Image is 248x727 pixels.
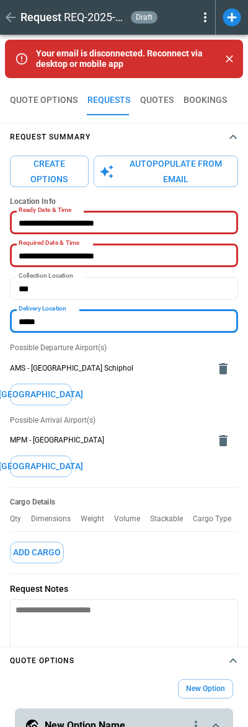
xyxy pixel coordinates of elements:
button: [GEOGRAPHIC_DATA] [10,456,72,477]
span: AMS - [GEOGRAPHIC_DATA] Schiphol [10,363,208,374]
h4: Request Summary [10,134,91,140]
label: Required Date & Time [19,239,79,248]
div: dismiss [221,43,238,74]
p: Possible Departure Airport(s) [10,343,238,353]
button: QUOTE OPTIONS [10,86,77,115]
label: Ready Date & Time [19,206,71,215]
button: delete [211,356,236,381]
button: REQUESTS [87,86,130,115]
p: Stackable [150,514,193,524]
p: Dimensions [31,514,81,524]
label: Collection Location [19,271,73,281]
input: Choose date, selected date is Feb 1, 2024 [10,211,229,234]
button: Autopopulate from Email [94,156,238,187]
button: Add Cargo [10,542,64,563]
h2: REQ-2025-010784 [64,10,126,25]
h6: Cargo Details [10,498,238,507]
button: BOOKINGS [184,86,227,115]
button: Close [221,50,238,68]
p: Qty [10,514,31,524]
p: Cargo Type [193,514,241,524]
p: Your email is disconnected. Reconnect via desktop or mobile app [36,48,216,69]
h1: Request [20,10,61,25]
p: Possible Arrival Airport(s) [10,415,238,426]
span: draft [133,13,155,22]
button: New Option [178,679,233,698]
button: Create Options [10,156,89,187]
label: Delivery Location [19,304,66,314]
h4: Quote Options [10,658,74,664]
button: [GEOGRAPHIC_DATA] [10,384,72,405]
p: Request Notes [10,584,238,594]
p: Weight [81,514,114,524]
button: delete [211,428,236,453]
span: MPM - [GEOGRAPHIC_DATA] [10,435,208,446]
button: QUOTES [140,86,174,115]
p: Volume [114,514,150,524]
input: Choose date, selected date is Feb 1, 2024 [10,244,229,267]
h6: Location Info [10,197,238,206]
